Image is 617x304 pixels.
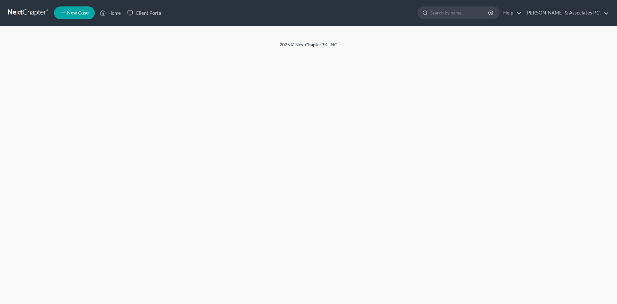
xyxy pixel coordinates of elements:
a: Home [97,7,124,19]
a: Client Portal [124,7,166,19]
span: New Case [67,11,89,15]
a: Help [500,7,522,19]
a: [PERSON_NAME] & Associates P.C. [522,7,609,19]
div: 2025 © NextChapterBK, INC [125,41,492,53]
input: Search by name... [430,7,489,19]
